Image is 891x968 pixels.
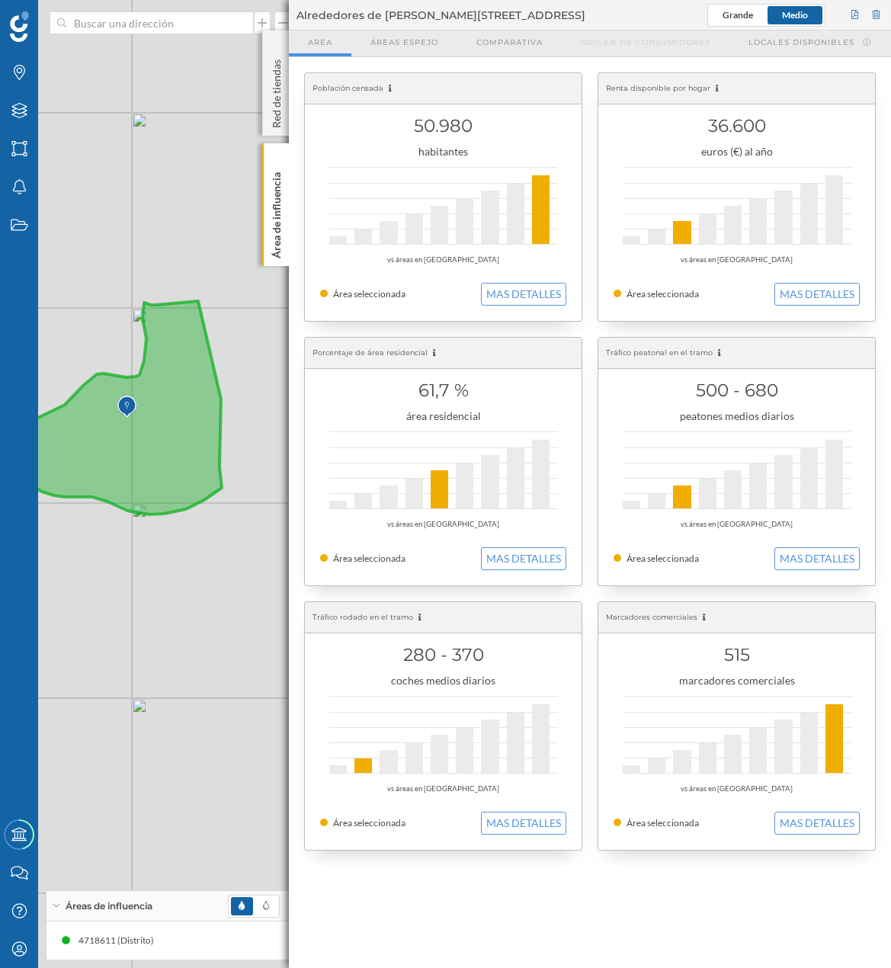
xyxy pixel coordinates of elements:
[723,9,753,21] span: Grande
[782,9,808,21] span: Medio
[774,547,860,570] button: MAS DETALLES
[627,817,699,829] span: Área seleccionada
[581,37,710,48] span: Origen de consumidores
[320,144,566,159] div: habitantes
[320,111,566,140] h1: 50.980
[320,673,566,688] div: coches medios diarios
[614,409,860,424] div: peatones medios diarios
[627,288,699,300] span: Área seleccionada
[66,899,152,913] span: Áreas de influencia
[320,517,566,532] div: vs áreas en [GEOGRAPHIC_DATA]
[320,252,566,268] div: vs áreas en [GEOGRAPHIC_DATA]
[614,673,860,688] div: marcadores comerciales
[79,933,162,948] div: 4718611 (Distrito)
[370,37,438,48] span: Áreas espejo
[333,817,405,829] span: Área seleccionada
[774,812,860,835] button: MAS DETALLES
[305,73,582,104] div: Población censada
[627,553,699,564] span: Área seleccionada
[748,37,854,48] span: Locales disponibles
[614,111,860,140] h1: 36.600
[117,392,136,422] img: Marker
[614,781,860,797] div: vs áreas en [GEOGRAPHIC_DATA]
[320,409,566,424] div: área residencial
[614,144,860,159] div: euros (€) al año
[308,37,332,48] span: Area
[305,602,582,633] div: Tráfico rodado en el tramo
[333,553,405,564] span: Área seleccionada
[305,338,582,369] div: Porcentaje de área residencial
[598,338,875,369] div: Tráfico peatonal en el tramo
[320,640,566,669] h1: 280 - 370
[333,288,405,300] span: Área seleccionada
[320,376,566,405] h1: 61,7 %
[598,73,875,104] div: Renta disponible por hogar
[614,252,860,268] div: vs áreas en [GEOGRAPHIC_DATA]
[774,283,860,306] button: MAS DETALLES
[10,11,29,42] img: Geoblink Logo
[614,376,860,405] h1: 500 - 680
[614,517,860,532] div: vs áreas en [GEOGRAPHIC_DATA]
[320,781,566,797] div: vs áreas en [GEOGRAPHIC_DATA]
[30,11,85,24] span: Soporte
[481,283,566,306] button: MAS DETALLES
[481,812,566,835] button: MAS DETALLES
[269,166,284,258] p: Área de influencia
[269,53,284,128] p: Red de tiendas
[296,8,585,23] span: Alrededores de [PERSON_NAME][STREET_ADDRESS]
[598,602,875,633] div: Marcadores comerciales
[614,640,860,669] h1: 515
[476,37,543,48] span: Comparativa
[481,547,566,570] button: MAS DETALLES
